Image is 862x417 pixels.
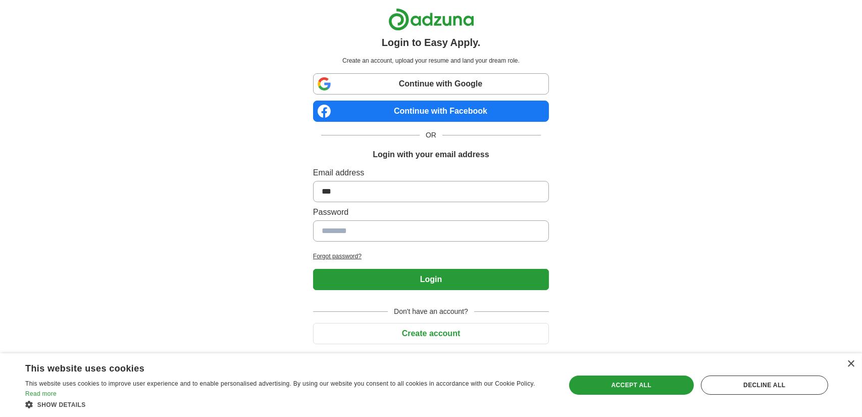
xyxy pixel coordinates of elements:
[847,360,854,368] div: Close
[313,252,549,261] a: Forgot password?
[313,73,549,95] a: Continue with Google
[373,149,489,161] h1: Login with your email address
[313,323,549,344] button: Create account
[25,380,535,387] span: This website uses cookies to improve user experience and to enable personalised advertising. By u...
[313,101,549,122] a: Continue with Facebook
[37,401,86,408] span: Show details
[315,56,547,65] p: Create an account, upload your resume and land your dream role.
[388,306,474,317] span: Don't have an account?
[382,35,481,50] h1: Login to Easy Apply.
[313,269,549,290] button: Login
[313,167,549,179] label: Email address
[313,206,549,218] label: Password
[313,329,549,338] a: Create account
[388,8,474,31] img: Adzuna logo
[701,376,828,395] div: Decline all
[569,376,694,395] div: Accept all
[25,359,524,375] div: This website uses cookies
[25,390,57,397] a: Read more, opens a new window
[25,399,549,409] div: Show details
[420,130,442,141] span: OR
